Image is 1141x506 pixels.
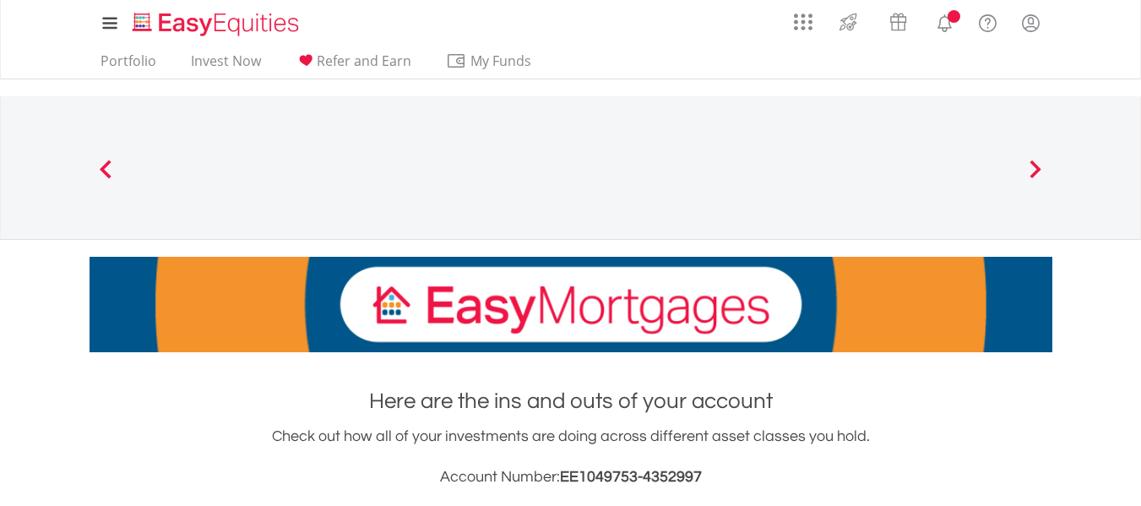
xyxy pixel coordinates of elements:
a: Invest Now [184,52,268,79]
h3: Account Number: [90,465,1052,489]
a: My Profile [1009,4,1052,41]
a: AppsGrid [783,4,823,31]
a: Portfolio [94,52,163,79]
a: Refer and Earn [289,52,418,79]
img: EasyEquities_Logo.png [129,10,306,38]
img: EasyMortage Promotion Banner [90,257,1052,352]
img: vouchers-v2.svg [884,8,912,35]
a: FAQ's and Support [966,4,1009,38]
a: Notifications [923,4,966,38]
div: Check out how all of your investments are doing across different asset classes you hold. [90,425,1052,489]
span: My Funds [446,50,557,72]
span: EE1049753-4352997 [560,469,702,485]
span: Refer and Earn [317,52,411,70]
img: grid-menu-icon.svg [794,13,812,31]
h1: Here are the ins and outs of your account [90,386,1052,416]
a: Home page [126,4,306,38]
img: thrive-v2.svg [834,8,862,35]
a: Vouchers [873,4,923,35]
